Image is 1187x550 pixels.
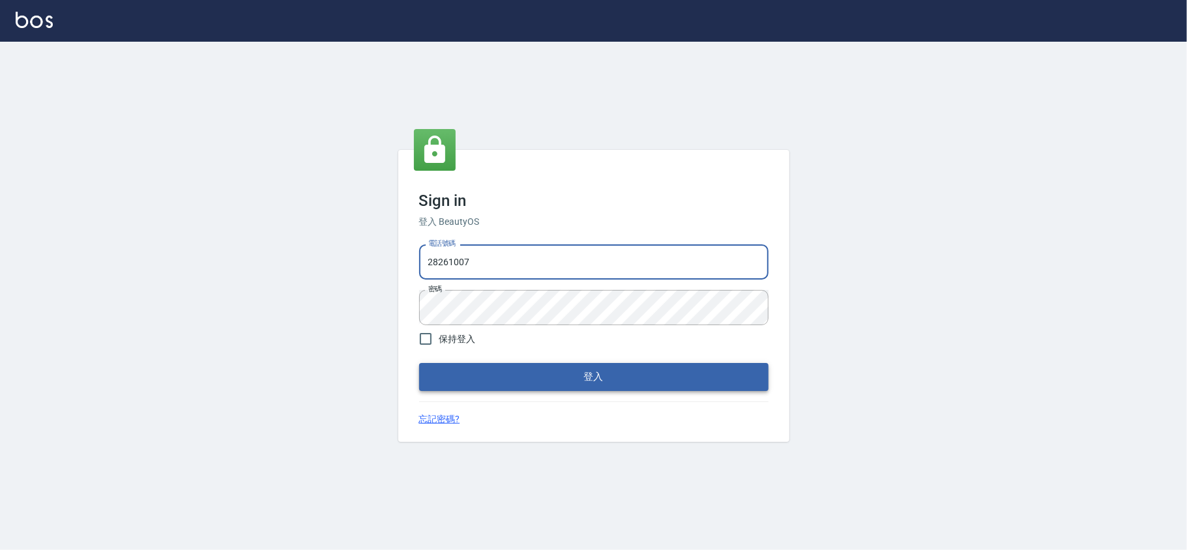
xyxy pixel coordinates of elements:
[428,284,442,294] label: 密碼
[419,363,769,390] button: 登入
[16,12,53,28] img: Logo
[428,239,456,248] label: 電話號碼
[419,215,769,229] h6: 登入 BeautyOS
[439,332,476,346] span: 保持登入
[419,412,460,426] a: 忘記密碼?
[419,192,769,210] h3: Sign in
